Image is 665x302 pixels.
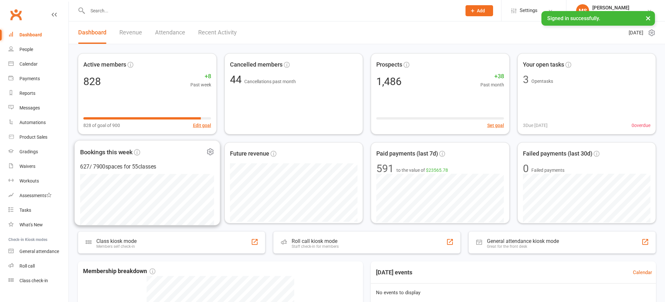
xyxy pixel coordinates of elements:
button: × [642,11,654,25]
div: Tasks [19,208,31,213]
span: 0 overdue [632,122,650,129]
div: Staff check-in for members [292,244,339,249]
div: Roll call kiosk mode [292,238,339,244]
div: Workouts [19,178,39,183]
a: Gradings [8,145,68,159]
a: Workouts [8,174,68,188]
a: People [8,42,68,57]
div: General attendance [19,249,59,254]
a: Revenue [119,21,142,44]
span: Membership breakdown [83,267,155,276]
span: Bookings this week [80,147,133,157]
span: Settings [520,3,538,18]
div: Class check-in [19,278,48,283]
button: Edit goal [193,122,211,129]
h3: [DATE] events [371,267,417,278]
a: Dashboard [8,28,68,42]
div: MS [576,4,589,17]
div: 627 / 7900 spaces for 55 classes [80,162,214,171]
span: Active members [83,60,126,69]
div: Bujutsu Martial Arts Centre [592,11,647,17]
div: Reports [19,91,35,96]
span: Paid payments (last 7d) [376,149,438,158]
div: Assessments [19,193,52,198]
div: 591 [376,163,394,174]
span: Prospects [376,60,402,69]
span: +8 [190,72,211,81]
a: Product Sales [8,130,68,145]
span: [DATE] [629,29,643,37]
div: Roll call [19,263,35,269]
span: to the value of [396,167,448,174]
div: 1,486 [376,76,402,87]
span: Failed payments [531,167,564,174]
input: Search... [86,6,457,15]
a: What's New [8,218,68,232]
a: Clubworx [8,6,24,23]
a: General attendance kiosk mode [8,244,68,259]
span: 44 [230,73,244,86]
span: Your open tasks [523,60,564,69]
div: General attendance kiosk mode [487,238,559,244]
a: Payments [8,71,68,86]
div: No events to display [368,283,659,302]
div: Great for the front desk [487,244,559,249]
div: Product Sales [19,134,47,140]
span: 828 of goal of 900 [83,122,120,129]
span: Signed in successfully. [547,15,600,21]
a: Waivers [8,159,68,174]
div: 3 [523,74,529,85]
a: Messages [8,101,68,115]
span: Cancelled members [230,60,283,69]
a: Assessments [8,188,68,203]
a: Roll call [8,259,68,273]
a: Calendar [8,57,68,71]
span: Future revenue [230,149,269,158]
div: Waivers [19,164,35,169]
div: Calendar [19,61,38,67]
div: Dashboard [19,32,42,37]
span: Cancellations past month [244,79,296,84]
a: Recent Activity [198,21,237,44]
span: $23565.78 [426,168,448,173]
span: Failed payments (last 30d) [523,149,592,158]
div: Payments [19,76,40,81]
span: Past week [190,81,211,88]
a: Reports [8,86,68,101]
span: +38 [480,72,504,81]
div: Class kiosk mode [96,238,137,244]
a: Tasks [8,203,68,218]
span: Past month [480,81,504,88]
span: Add [477,8,485,13]
div: Messages [19,105,40,110]
a: Attendance [155,21,185,44]
div: Gradings [19,149,38,154]
button: Add [465,5,493,16]
a: Automations [8,115,68,130]
div: [PERSON_NAME] [592,5,647,11]
span: 3 Due [DATE] [523,122,548,129]
div: People [19,47,33,52]
div: 828 [83,76,101,87]
a: Calendar [633,269,652,276]
div: 0 [523,163,529,174]
button: Set goal [487,122,504,129]
div: What's New [19,222,43,227]
a: Class kiosk mode [8,273,68,288]
div: Automations [19,120,46,125]
a: Dashboard [78,21,106,44]
span: Open tasks [531,79,553,84]
div: Members self check-in [96,244,137,249]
